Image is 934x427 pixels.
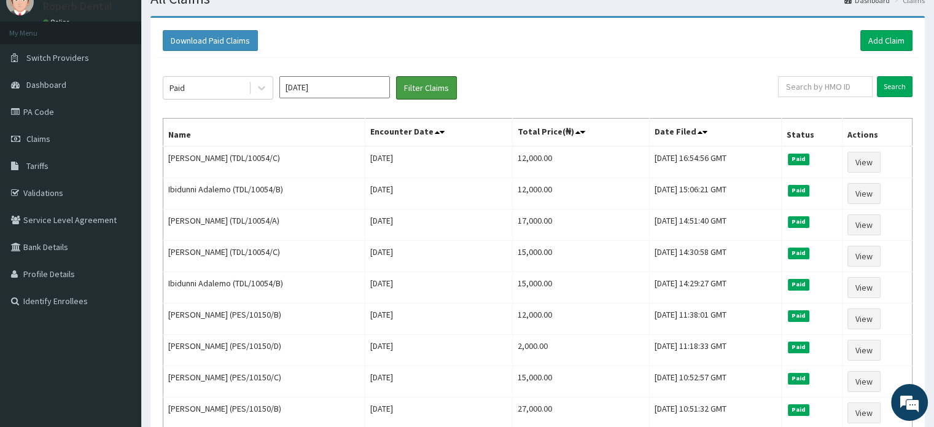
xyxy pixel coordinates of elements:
a: View [847,308,881,329]
td: [PERSON_NAME] (TDL/10054/A) [163,210,365,241]
a: View [847,340,881,361]
span: Paid [788,342,810,353]
td: [DATE] [365,304,512,335]
span: Paid [788,404,810,415]
td: 17,000.00 [513,210,650,241]
td: [PERSON_NAME] (PES/10150/D) [163,335,365,366]
td: [PERSON_NAME] (TDL/10054/C) [163,146,365,178]
td: Ibidunni Adalemo (TDL/10054/B) [163,178,365,210]
th: Encounter Date [365,119,512,147]
td: [DATE] [365,335,512,366]
span: Dashboard [26,79,66,90]
input: Search by HMO ID [778,76,873,97]
td: 12,000.00 [513,146,650,178]
span: Paid [788,248,810,259]
td: [DATE] 14:30:58 GMT [649,241,781,272]
th: Actions [843,119,913,147]
td: [PERSON_NAME] (PES/10150/B) [163,304,365,335]
img: d_794563401_company_1708531726252_794563401 [23,61,50,92]
a: View [847,152,881,173]
th: Date Filed [649,119,781,147]
td: Ibidunni Adalemo (TDL/10054/B) [163,272,365,304]
td: [DATE] [365,241,512,272]
td: 12,000.00 [513,178,650,210]
td: 15,000.00 [513,241,650,272]
a: Add Claim [860,30,913,51]
div: Chat with us now [64,69,206,85]
span: Paid [788,216,810,227]
a: View [847,214,881,235]
span: Paid [788,279,810,290]
a: View [847,371,881,392]
span: Paid [788,310,810,321]
td: [DATE] 15:06:21 GMT [649,178,781,210]
button: Download Paid Claims [163,30,258,51]
a: View [847,277,881,298]
input: Select Month and Year [279,76,390,98]
th: Name [163,119,365,147]
td: [PERSON_NAME] (PES/10150/C) [163,366,365,398]
div: Paid [169,82,185,94]
td: 15,000.00 [513,272,650,304]
td: [DATE] [365,210,512,241]
td: [DATE] [365,178,512,210]
span: Claims [26,133,50,144]
span: We're online! [71,133,169,257]
td: [DATE] [365,272,512,304]
span: Paid [788,373,810,384]
div: Minimize live chat window [201,6,231,36]
a: View [847,246,881,267]
span: Paid [788,154,810,165]
td: 12,000.00 [513,304,650,335]
span: Paid [788,185,810,196]
td: [DATE] [365,366,512,398]
td: [DATE] 11:18:33 GMT [649,335,781,366]
a: View [847,402,881,423]
button: Filter Claims [396,76,457,100]
td: [PERSON_NAME] (TDL/10054/C) [163,241,365,272]
textarea: Type your message and hit 'Enter' [6,291,234,334]
td: [DATE] [365,146,512,178]
td: [DATE] 14:29:27 GMT [649,272,781,304]
p: Roperb Dental [43,1,112,12]
input: Search [877,76,913,97]
td: [DATE] 11:38:01 GMT [649,304,781,335]
td: [DATE] 14:51:40 GMT [649,210,781,241]
th: Total Price(₦) [513,119,650,147]
span: Tariffs [26,160,49,171]
th: Status [781,119,842,147]
td: [DATE] 16:54:56 GMT [649,146,781,178]
a: Online [43,18,72,26]
td: [DATE] 10:52:57 GMT [649,366,781,398]
span: Switch Providers [26,52,89,63]
td: 15,000.00 [513,366,650,398]
td: 2,000.00 [513,335,650,366]
a: View [847,183,881,204]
